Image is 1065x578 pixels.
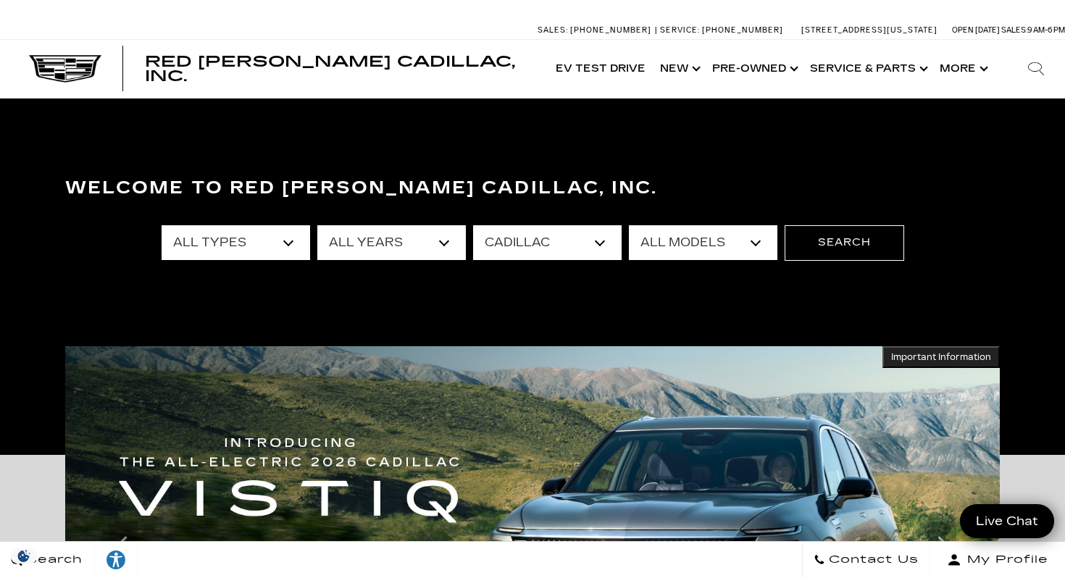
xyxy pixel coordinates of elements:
a: Service: [PHONE_NUMBER] [655,26,787,34]
a: Explore your accessibility options [94,542,138,578]
span: Important Information [891,351,991,363]
a: Sales: [PHONE_NUMBER] [538,26,655,34]
section: Click to Open Cookie Consent Modal [7,548,41,564]
h3: Welcome to Red [PERSON_NAME] Cadillac, Inc. [65,174,1000,203]
select: Filter by model [629,225,777,260]
div: Explore your accessibility options [94,549,138,571]
div: Next [927,522,956,565]
a: EV Test Drive [548,40,653,98]
span: My Profile [961,550,1048,570]
button: Open user profile menu [930,542,1065,578]
a: Service & Parts [803,40,932,98]
select: Filter by make [473,225,622,260]
img: Opt-Out Icon [7,548,41,564]
img: Cadillac Dark Logo with Cadillac White Text [29,55,101,83]
a: New [653,40,705,98]
div: Previous [109,522,138,565]
button: More [932,40,993,98]
a: Pre-Owned [705,40,803,98]
span: [PHONE_NUMBER] [570,25,651,35]
span: Live Chat [969,513,1045,529]
span: Open [DATE] [952,25,1000,35]
span: Red [PERSON_NAME] Cadillac, Inc. [145,53,515,85]
span: Service: [660,25,700,35]
span: Sales: [538,25,568,35]
button: Search [785,225,904,260]
a: Red [PERSON_NAME] Cadillac, Inc. [145,54,534,83]
a: Contact Us [802,542,930,578]
span: Search [22,550,83,570]
select: Filter by year [317,225,466,260]
span: Contact Us [825,550,919,570]
div: Search [1007,40,1065,98]
span: [PHONE_NUMBER] [702,25,783,35]
a: [STREET_ADDRESS][US_STATE] [801,25,937,35]
span: Sales: [1001,25,1027,35]
span: 9 AM-6 PM [1027,25,1065,35]
a: Live Chat [960,504,1054,538]
select: Filter by type [162,225,310,260]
